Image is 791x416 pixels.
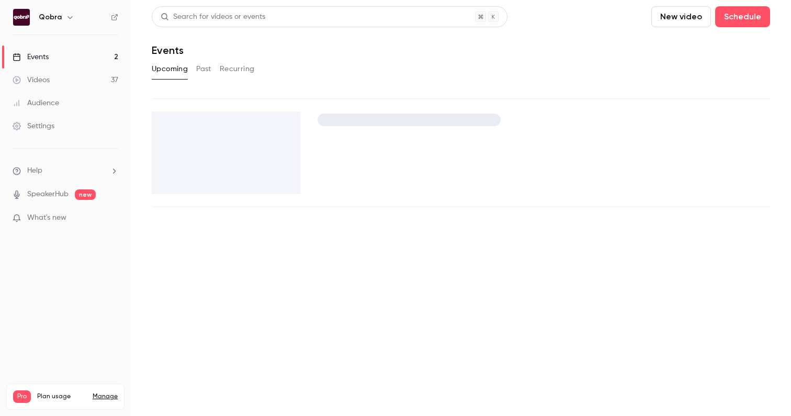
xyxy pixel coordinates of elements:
div: Search for videos or events [161,12,265,23]
button: Upcoming [152,61,188,77]
div: Events [13,52,49,62]
span: What's new [27,212,66,223]
span: Plan usage [37,392,86,401]
div: Videos [13,75,50,85]
img: Qobra [13,9,30,26]
div: Settings [13,121,54,131]
button: New video [651,6,711,27]
li: help-dropdown-opener [13,165,118,176]
a: SpeakerHub [27,189,69,200]
iframe: Noticeable Trigger [106,213,118,223]
span: Pro [13,390,31,403]
div: Audience [13,98,59,108]
button: Past [196,61,211,77]
h6: Qobra [39,12,62,23]
a: Manage [93,392,118,401]
span: new [75,189,96,200]
h1: Events [152,44,184,57]
span: Help [27,165,42,176]
button: Schedule [715,6,770,27]
button: Recurring [220,61,255,77]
